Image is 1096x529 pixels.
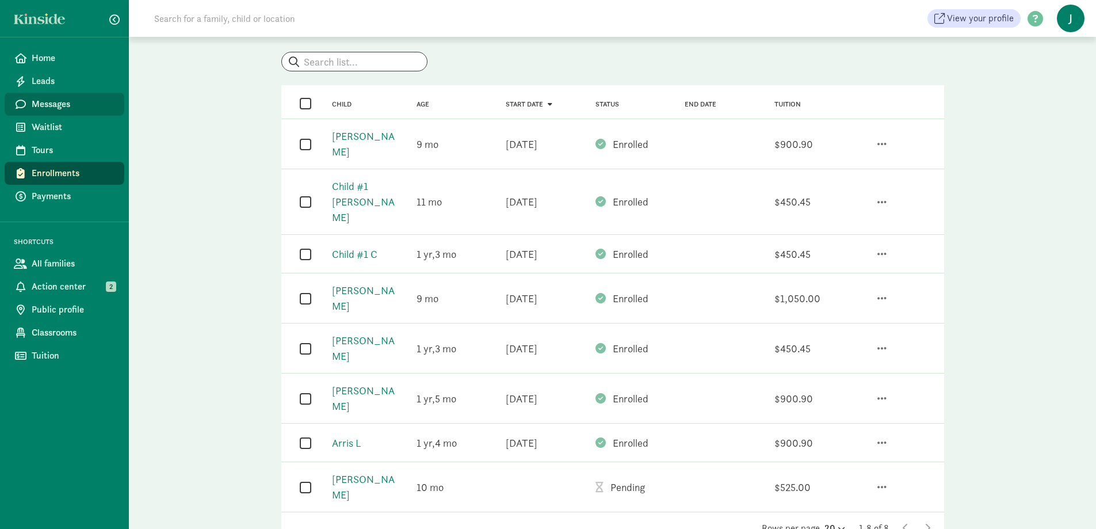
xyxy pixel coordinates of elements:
[774,435,813,451] div: $900.90
[32,189,115,203] span: Payments
[5,162,124,185] a: Enrollments
[106,281,116,292] span: 2
[5,70,124,93] a: Leads
[685,100,716,108] a: End date
[32,143,115,157] span: Tours
[5,344,124,367] a: Tuition
[774,246,811,262] div: $450.45
[417,436,435,450] span: 1
[774,391,813,406] div: $900.90
[506,100,552,108] a: Start date
[5,298,124,321] a: Public profile
[332,248,377,261] a: Child #1 C
[435,248,456,261] span: 3
[147,7,470,30] input: Search for a family, child or location
[927,9,1021,28] a: View your profile
[32,166,115,180] span: Enrollments
[613,436,648,450] span: Enrolled
[947,12,1014,25] span: View your profile
[5,185,124,208] a: Payments
[774,100,801,108] a: Tuition
[506,391,537,406] div: [DATE]
[595,100,619,108] a: Status
[417,292,438,305] span: 9
[774,291,820,306] div: $1,050.00
[5,275,124,298] a: Action center 2
[32,74,115,88] span: Leads
[332,180,395,224] a: Child #1 [PERSON_NAME]
[32,257,115,271] span: All families
[506,136,537,152] div: [DATE]
[417,392,435,405] span: 1
[774,194,811,210] div: $450.45
[32,349,115,363] span: Tuition
[5,321,124,344] a: Classrooms
[332,284,395,313] a: [PERSON_NAME]
[1038,474,1096,529] iframe: Chat Widget
[506,291,537,306] div: [DATE]
[1057,5,1084,32] span: J
[506,341,537,356] div: [DATE]
[613,292,648,305] span: Enrolled
[32,120,115,134] span: Waitlist
[332,130,395,158] a: [PERSON_NAME]
[506,435,537,451] div: [DATE]
[332,100,352,108] a: Child
[32,303,115,317] span: Public profile
[32,97,115,111] span: Messages
[774,341,811,356] div: $450.45
[417,195,442,208] span: 11
[282,52,427,71] input: Search list...
[506,194,537,210] div: [DATE]
[417,248,435,261] span: 1
[32,51,115,65] span: Home
[5,47,124,70] a: Home
[5,139,124,162] a: Tours
[417,138,438,151] span: 9
[5,116,124,139] a: Waitlist
[332,473,395,501] a: [PERSON_NAME]
[417,481,444,494] span: 10
[506,246,537,262] div: [DATE]
[613,195,648,208] span: Enrolled
[613,392,648,405] span: Enrolled
[417,100,429,108] a: Age
[774,479,811,495] div: $525.00
[613,248,648,261] span: Enrolled
[332,384,395,413] a: [PERSON_NAME]
[332,334,395,363] a: [PERSON_NAME]
[774,136,813,152] div: $900.90
[5,93,124,116] a: Messages
[506,100,543,108] span: Start date
[435,436,457,450] span: 4
[32,326,115,340] span: Classrooms
[435,342,456,355] span: 3
[417,342,435,355] span: 1
[613,342,648,355] span: Enrolled
[610,481,645,494] span: Pending
[32,280,115,294] span: Action center
[5,252,124,275] a: All families
[435,392,456,405] span: 5
[332,436,361,450] a: Arris L
[613,138,648,151] span: Enrolled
